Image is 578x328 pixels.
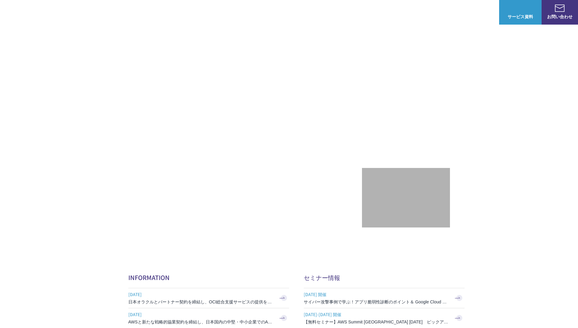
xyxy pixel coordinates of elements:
[9,5,114,19] a: AWS総合支援サービス C-Chorus NHN テコラスAWS総合支援サービス
[304,308,465,328] a: [DATE]-[DATE] 開催 【無料セミナー】AWS Summit [GEOGRAPHIC_DATA] [DATE] ピックアップセッション
[371,117,441,140] p: 最上位プレミアティア サービスパートナー
[441,9,464,15] p: ナレッジ
[304,273,465,282] h2: セミナー情報
[542,13,578,20] span: お問い合わせ
[399,117,413,126] em: AWS
[289,9,304,15] p: 強み
[128,273,289,282] h2: INFORMATION
[128,319,274,325] h3: AWSと新たな戦略的協業契約を締結し、日本国内の中堅・中小企業でのAWS活用を加速
[128,308,289,328] a: [DATE] AWSと新たな戦略的協業契約を締結し、日本国内の中堅・中小企業でのAWS活用を加速
[515,5,525,12] img: AWS総合支援サービス C-Chorus サービス資料
[128,310,274,319] span: [DATE]
[304,310,449,319] span: [DATE]-[DATE] 開催
[70,6,114,19] span: NHN テコラス AWS総合支援サービス
[128,67,362,94] p: AWSの導入からコスト削減、 構成・運用の最適化からデータ活用まで 規模や業種業態を問わない マネージドサービスで
[128,100,362,158] h1: AWS ジャーニーの 成功を実現
[476,9,493,15] a: ログイン
[374,177,438,221] img: 契約件数
[412,9,429,15] a: 導入事例
[316,9,339,15] p: サービス
[351,9,400,15] p: 業種別ソリューション
[304,290,449,299] span: [DATE] 開催
[379,55,433,110] img: AWSプレミアティアサービスパートナー
[241,176,350,206] img: AWS請求代行サービス 統合管理プラン
[555,5,565,12] img: お問い合わせ
[499,13,542,20] span: サービス資料
[304,299,449,305] h3: サイバー攻撃事例で学ぶ！アプリ脆弱性診断のポイント＆ Google Cloud セキュリティ対策
[128,176,238,206] img: AWSとの戦略的協業契約 締結
[128,299,274,305] h3: 日本オラクルとパートナー契約を締結し、OCI総合支援サービスの提供を開始
[128,288,289,308] a: [DATE] 日本オラクルとパートナー契約を締結し、OCI総合支援サービスの提供を開始
[304,319,449,325] h3: 【無料セミナー】AWS Summit [GEOGRAPHIC_DATA] [DATE] ピックアップセッション
[128,290,274,299] span: [DATE]
[304,288,465,308] a: [DATE] 開催 サイバー攻撃事例で学ぶ！アプリ脆弱性診断のポイント＆ Google Cloud セキュリティ対策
